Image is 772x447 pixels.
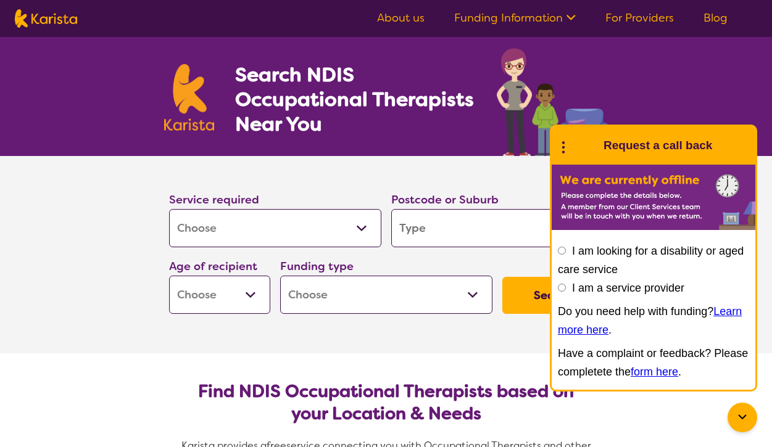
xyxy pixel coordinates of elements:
img: Karista logo [164,64,215,131]
h1: Request a call back [604,136,712,155]
a: Funding Information [454,10,576,25]
a: About us [377,10,425,25]
img: occupational-therapy [497,48,608,156]
label: Postcode or Suburb [391,192,499,207]
a: For Providers [605,10,674,25]
img: Karista offline chat form to request call back [552,165,755,230]
p: Have a complaint or feedback? Please completete the . [558,344,749,381]
a: Blog [704,10,728,25]
button: Search [502,277,604,314]
input: Type [391,209,604,247]
h2: Find NDIS Occupational Therapists based on your Location & Needs [179,380,594,425]
p: Do you need help with funding? . [558,302,749,339]
img: Karista [571,133,596,158]
img: Karista logo [15,9,77,28]
label: Funding type [280,259,354,274]
label: I am looking for a disability or aged care service [558,245,744,276]
label: Service required [169,192,259,207]
a: form here [631,366,678,378]
h1: Search NDIS Occupational Therapists Near You [235,62,475,136]
label: Age of recipient [169,259,257,274]
label: I am a service provider [572,282,684,294]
